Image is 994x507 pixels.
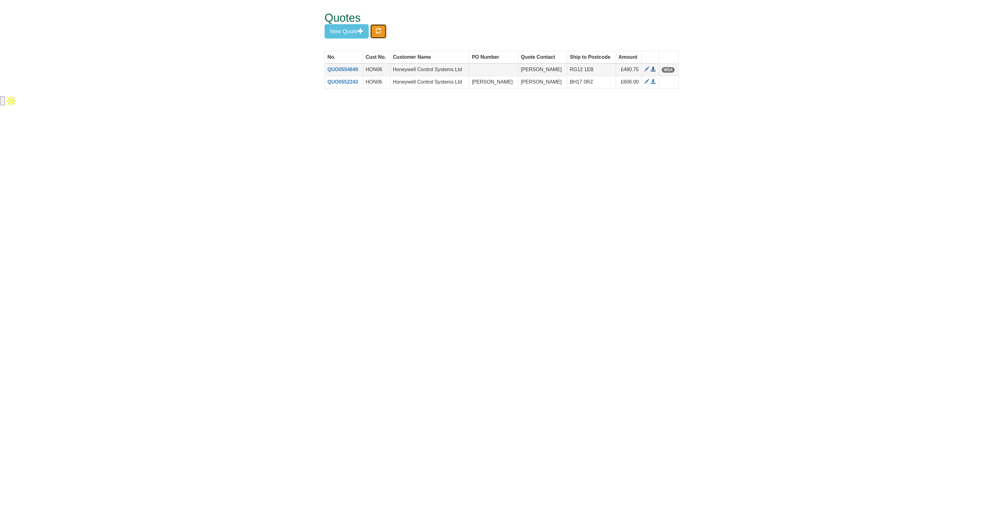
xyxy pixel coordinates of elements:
td: [PERSON_NAME] [469,76,518,89]
button: New Quote [325,24,369,39]
th: Amount [616,51,641,63]
img: Apollo [5,95,17,107]
th: PO Number [469,51,518,63]
td: HON06 [363,63,390,76]
td: HON06 [363,76,390,89]
td: £480.75 [616,63,641,76]
th: Customer Name [390,51,469,63]
td: RG12 1EB [567,63,616,76]
td: Honeywell Control Systems Ltd [390,63,469,76]
span: WSA [662,67,675,73]
th: Ship to Postcode [567,51,616,63]
h1: Quotes [325,12,655,24]
th: Quote Contact [518,51,567,63]
a: QUO0554849 [327,67,358,72]
th: No. [325,51,363,63]
a: QUO0552243 [327,79,358,84]
td: £606.00 [616,76,641,89]
td: [PERSON_NAME] [518,63,567,76]
td: [PERSON_NAME] [518,76,567,89]
td: Honeywell Control Systems Ltd [390,76,469,89]
th: Cust No. [363,51,390,63]
td: BH17 0RZ [567,76,616,89]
